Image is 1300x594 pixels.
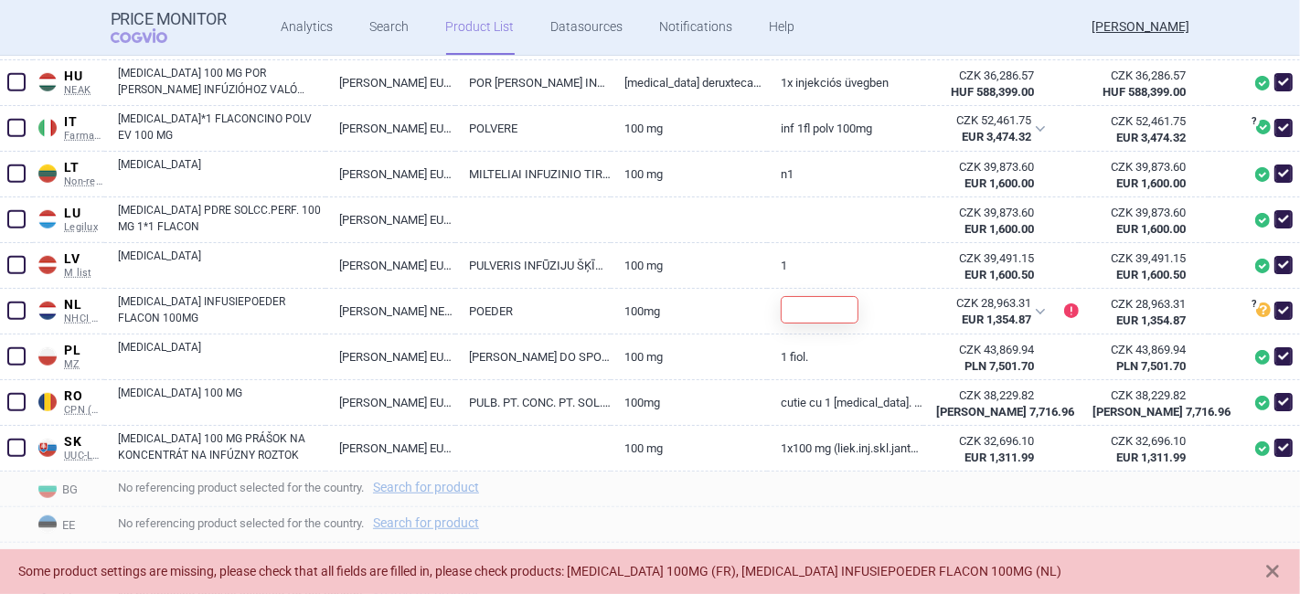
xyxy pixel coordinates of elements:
a: [PERSON_NAME] EUROPE GMBH [325,197,455,242]
abbr: SP-CAU-010 Lucembursko [937,205,1035,238]
div: CZK 39,491.15 [1092,250,1186,267]
a: PULB. PT. CONC. PT. SOL. PERF. [455,380,612,425]
a: [PERSON_NAME] EUROPE GMBH [325,60,455,105]
a: PULVERIS INFŪZIJU ŠĶĪDUMA KONCENTRĀTA PAGATAVOŠANAI [455,243,612,288]
a: PLPLMZ [33,339,104,371]
div: CZK 36,286.57 [1092,68,1186,84]
div: CZK 36,286.57 [937,68,1035,84]
a: 100 MG [611,106,767,151]
a: [MEDICAL_DATA] 100 MG PRÁŠOK NA KONCENTRÁT NA INFÚZNY ROZTOK [118,430,325,463]
abbr: SP-CAU-010 Lotyšsko [937,250,1035,283]
a: 1x100 mg (liek.inj.skl.jantár.) [767,426,923,471]
a: CZK 39,873.60EUR 1,600.00 [1079,197,1209,245]
a: 100 mg [611,152,767,196]
img: Italy [38,119,57,137]
img: Netherlands [38,302,57,320]
span: ? [1249,116,1260,127]
strong: HUF 588,399.00 [1103,85,1186,99]
div: CZK 28,963.31 [1092,296,1186,313]
div: CZK 43,869.94 [1092,342,1186,358]
a: POEDER [455,289,612,334]
span: No referencing product selected for the country. [118,476,1300,498]
img: Latvia [38,256,57,274]
div: CZK 52,461.75 [1092,113,1186,130]
img: Slovakia [38,439,57,457]
div: CZK 39,873.60 [937,205,1035,221]
a: INF 1FL POLV 100MG [767,106,923,151]
strong: HUF 588,399.00 [951,85,1034,99]
img: Romania [38,393,57,411]
span: IT [64,114,104,131]
a: MILTELIAI INFUZINIO TIRPALO KONCENTRATUI [455,152,612,196]
strong: PLN 7,501.70 [964,359,1034,373]
span: MZ [64,358,104,371]
a: CZK 28,963.31EUR 1,354.87 [1079,289,1209,336]
abbr: SP-CAU-010 Maďarsko [937,68,1035,101]
a: Search for product [373,516,479,529]
span: LV [64,251,104,268]
span: HU [64,69,104,85]
strong: EUR 1,600.00 [1116,176,1186,190]
a: CZK 36,286.57HUF 588,399.00 [1079,60,1209,108]
a: 100 mg [611,243,767,288]
a: [MEDICAL_DATA] INFUSIEPOEDER FLACON 100MG [118,293,325,326]
img: Hungary [38,73,57,91]
div: CZK 28,963.31EUR 1,354.87 [923,289,1058,334]
abbr: Ex-Factory ze zdroje [937,342,1035,375]
a: 100 mg [611,334,767,379]
span: BG [33,476,104,500]
div: CZK 39,873.60 [937,159,1035,175]
a: [PERSON_NAME] EUROPE GMBH, [GEOGRAPHIC_DATA] [325,152,455,196]
a: [PERSON_NAME] DO SPORZĄDZANIA KONCENTRATU ROZTWORU DO INFUZJI [455,334,612,379]
a: [MEDICAL_DATA] [118,248,325,281]
div: CZK 43,869.94 [937,342,1035,358]
a: [MEDICAL_DATA] [118,156,325,189]
abbr: SP-CAU-010 Slovensko [937,433,1035,466]
div: CZK 28,963.31 [936,295,1032,312]
a: CZK 52,461.75EUR 3,474.32 [1079,106,1209,154]
div: CZK 52,461.75EUR 3,474.32 [923,106,1058,152]
a: LULULegilux [33,202,104,234]
a: CZK 38,229.82[PERSON_NAME] 7,716.96 [1079,380,1209,428]
span: No referencing product selected for the country. [118,547,1300,569]
a: NLNLNHCI Medicijnkosten [33,293,104,325]
strong: EUR 1,354.87 [962,313,1031,326]
span: ? [1249,299,1260,310]
a: N1 [767,152,923,196]
img: Lithuania [38,164,57,183]
a: [PERSON_NAME] EUROPE GMBH [325,334,455,379]
strong: Price Monitor [111,10,227,28]
div: CZK 39,491.15 [937,250,1035,267]
span: COGVIO [111,28,193,43]
a: 1 [767,243,923,288]
strong: EUR 1,311.99 [1116,451,1186,464]
a: Cutie cu 1 [MEDICAL_DATA]. din sticla bruna de 10 ml care contine 100 mg [MEDICAL_DATA] deruxteca... [767,380,923,425]
strong: EUR 3,474.32 [962,130,1031,143]
span: PL [64,343,104,359]
a: POLVERE [455,106,612,151]
a: [MEDICAL_DATA] 100 MG [118,385,325,418]
abbr: SP-CAU-010 Litva [937,159,1035,192]
div: CZK 39,873.60 [1092,159,1186,175]
a: [MEDICAL_DATA] PDRE SOLCC.PERF. 100 MG 1*1 FLACON [118,202,325,235]
a: Search for product [373,481,479,493]
a: 100 mg [611,426,767,471]
div: CZK 52,461.75 [936,112,1032,129]
a: 100mg [611,380,767,425]
a: ITITFarmadati [33,111,104,143]
abbr: SP-CAU-010 Nizozemsko hrazené LP [936,295,1032,328]
span: Non-reimb. list [64,175,104,188]
div: CZK 39,873.60 [1092,205,1186,221]
a: 100MG [611,289,767,334]
span: NL [64,297,104,313]
strong: EUR 1,600.50 [1116,268,1186,281]
a: ROROCPN (MoH) [33,385,104,417]
a: CZK 39,873.60EUR 1,600.00 [1079,152,1209,199]
abbr: SP-CAU-010 Itálie hrazené LP [936,112,1032,145]
span: RO [64,388,104,405]
strong: EUR 1,600.50 [964,268,1034,281]
span: Legilux [64,221,104,234]
span: LT [64,160,104,176]
a: [PERSON_NAME] NEDERLAND BV [325,289,455,334]
img: Poland [38,347,57,366]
